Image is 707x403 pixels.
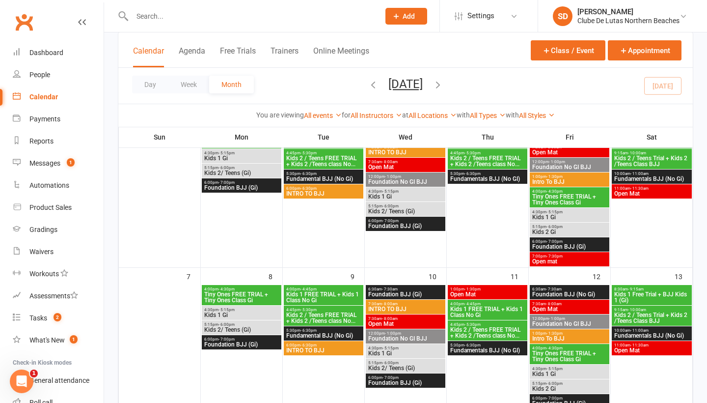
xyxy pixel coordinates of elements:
span: 6:00pm [368,219,443,223]
span: Kids 2 / Teens FREE TRIAL + Kids 2 /Teens class No... [450,327,525,339]
span: Intro To BJJ [532,179,607,185]
span: Tiny Ones FREE TRIAL + Tiny Ones Class Gi [532,194,607,205]
span: Kids 2/ Teens (Gi) [204,170,279,176]
span: 1:00pm [450,287,525,291]
span: Fundamental BJJ (No Gi) [286,333,361,339]
span: - 8:00am [382,302,398,306]
th: Mon [201,127,283,147]
a: Product Sales [13,197,104,219]
span: 12:00pm [368,331,443,336]
span: 4:45pm [286,151,361,155]
span: INTRO TO BJJ [368,149,443,155]
span: - 6:30pm [300,172,317,176]
span: Kids 1 FREE TRIAL + Kids 1 Class No Gi [286,291,361,303]
div: Calendar [29,93,58,101]
a: Calendar [13,86,104,108]
a: Gradings [13,219,104,241]
span: - 10:00am [628,308,646,312]
div: Gradings [29,226,57,233]
strong: You are viewing [256,111,304,119]
span: Kids 2 / Teens FREE TRIAL + Kids 2 /Teens class No... [450,155,525,167]
span: 6:00pm [368,375,443,380]
span: - 1:00pm [385,331,401,336]
span: 4:30pm [532,367,607,371]
span: - 6:00pm [382,361,399,365]
span: 7:30am [368,317,443,321]
span: - 6:30pm [464,343,481,347]
th: Wed [365,127,447,147]
span: - 5:15pm [218,151,235,155]
a: All Locations [408,112,457,119]
button: Agenda [179,46,205,67]
span: 4:30pm [532,210,607,214]
span: - 11:30am [630,186,649,191]
span: 5:30pm [450,172,525,176]
span: 1:00pm [532,174,607,179]
span: - 5:30pm [300,308,317,312]
span: - 4:45pm [464,302,481,306]
span: - 1:00pm [549,317,565,321]
a: Clubworx [12,10,36,34]
span: - 11:00am [630,172,649,176]
span: 5:15pm [368,204,443,208]
span: Open Mat [532,306,607,312]
a: Reports [13,130,104,152]
span: - 5:15pm [382,346,399,350]
div: SD [553,6,572,26]
div: 8 [269,268,282,284]
span: INTRO TO BJJ [368,306,443,312]
th: Thu [447,127,529,147]
span: - 6:00pm [218,166,235,170]
div: Clube De Lutas Northern Beaches [577,16,680,25]
span: Kids 1 Gi [532,371,607,377]
span: - 1:30pm [464,287,481,291]
span: 5:30pm [286,172,361,176]
span: - 1:30pm [546,174,563,179]
div: 7 [187,268,200,284]
div: 11 [511,268,528,284]
span: - 5:15pm [546,210,563,214]
span: Kids 2 / Teens FREE TRIAL + Kids 2 /Teens class No... [286,312,361,324]
span: Tiny Ones FREE TRIAL + Tiny Ones Class Gi [204,291,279,303]
span: 4:00pm [204,287,279,291]
span: Kids 1 Gi [204,312,279,318]
div: Assessments [29,292,78,300]
span: - 4:30pm [546,189,563,194]
span: - 6:00pm [218,322,235,327]
span: 11:00am [614,343,690,347]
span: - 8:00am [382,317,398,321]
span: - 6:30pm [300,343,317,347]
div: Workouts [29,270,59,278]
span: Foundation BJJ (Gi) [204,342,279,347]
div: 9 [351,268,364,284]
span: 7:30am [532,302,607,306]
span: 5:15pm [204,166,279,170]
div: Product Sales [29,203,72,211]
span: - 1:00pm [385,174,401,179]
span: Foundation No GI BJJ [532,321,607,327]
span: - 6:00pm [382,204,399,208]
span: Kids 2 / Teens Trial + Kids 2 /Teens Class BJJ [614,155,690,167]
span: - 11:30am [630,343,649,347]
a: Messages 1 [13,152,104,174]
span: 1 [30,370,38,377]
span: 5:15pm [368,361,443,365]
span: 6:00pm [532,239,607,244]
span: INTRO TO BJJ [286,347,361,353]
span: - 6:00pm [546,381,563,386]
span: - 1:00pm [549,160,565,164]
span: 4:30pm [204,308,279,312]
span: 10:00am [614,328,690,333]
span: Kids 2 Gi [532,229,607,235]
span: - 7:00pm [218,337,235,342]
span: INTRO TO BJJ [286,191,361,197]
span: - 5:30pm [300,151,317,155]
span: Kids 2/ Teens (Gi) [368,365,443,371]
div: Automations [29,181,69,189]
span: Foundation BJJ (Gi) [368,223,443,229]
button: Class / Event [531,40,605,60]
span: Fundamentals BJJ (No GI) [450,347,525,353]
a: Automations [13,174,104,197]
a: Tasks 2 [13,307,104,329]
button: Trainers [271,46,299,67]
